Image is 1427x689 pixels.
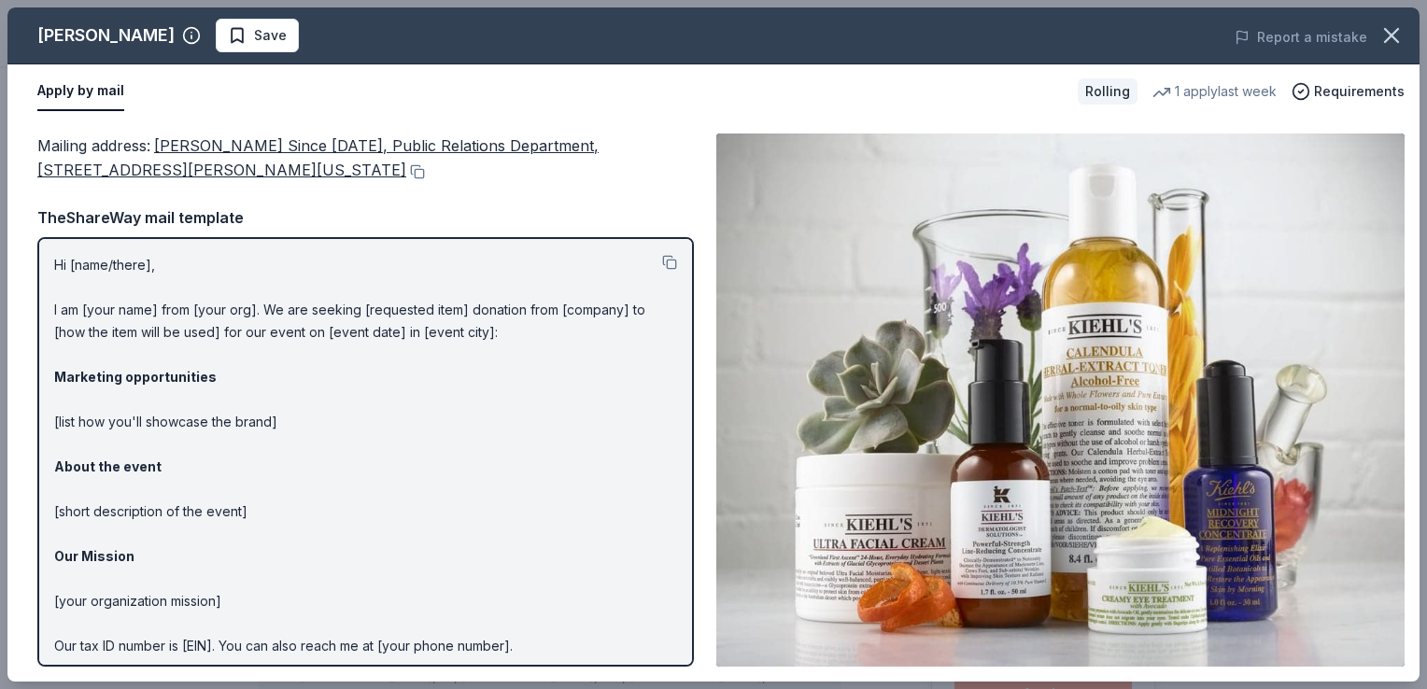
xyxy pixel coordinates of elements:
span: Requirements [1314,80,1405,103]
strong: About the event [54,458,162,474]
div: Mailing address : [37,134,694,183]
button: Save [216,19,299,52]
button: Requirements [1292,80,1405,103]
strong: Marketing opportunities [54,369,217,385]
span: Save [254,24,287,47]
button: Report a mistake [1235,26,1367,49]
button: Apply by mail [37,72,124,111]
strong: Our Mission [54,548,134,564]
div: Rolling [1078,78,1137,105]
div: 1 apply last week [1152,80,1277,103]
div: [PERSON_NAME] [37,21,175,50]
div: TheShareWay mail template [37,205,694,230]
img: Image for Kiehl's [716,134,1405,667]
span: [PERSON_NAME] Since [DATE], Public Relations Department, [STREET_ADDRESS][PERSON_NAME][US_STATE] [37,136,599,179]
